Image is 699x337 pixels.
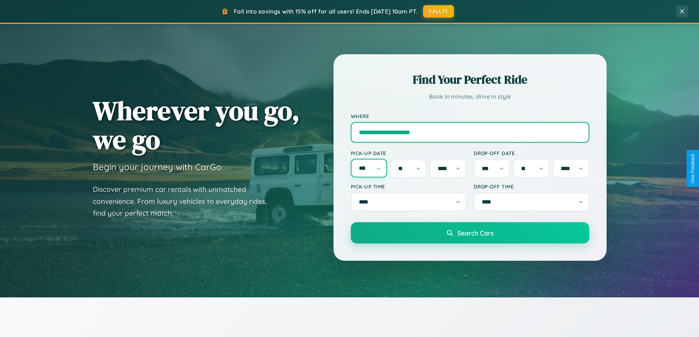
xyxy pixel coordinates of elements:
[690,154,695,183] div: Give Feedback
[351,91,589,102] p: Book in minutes, drive in style
[351,113,589,119] label: Where
[93,161,222,172] h3: Begin your journey with CarGo
[474,150,589,156] label: Drop-off Date
[93,183,276,219] p: Discover premium car rentals with unmatched convenience. From luxury vehicles to everyday rides, ...
[351,72,589,88] h2: Find Your Perfect Ride
[93,96,300,154] h1: Wherever you go, we go
[457,229,494,237] span: Search Cars
[234,8,418,15] span: Fall into savings with 15% off for all users! Ends [DATE] 10am PT.
[351,150,466,156] label: Pick-up Date
[423,5,454,18] button: FALL15
[351,222,589,243] button: Search Cars
[351,183,466,190] label: Pick-up Time
[474,183,589,190] label: Drop-off Time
